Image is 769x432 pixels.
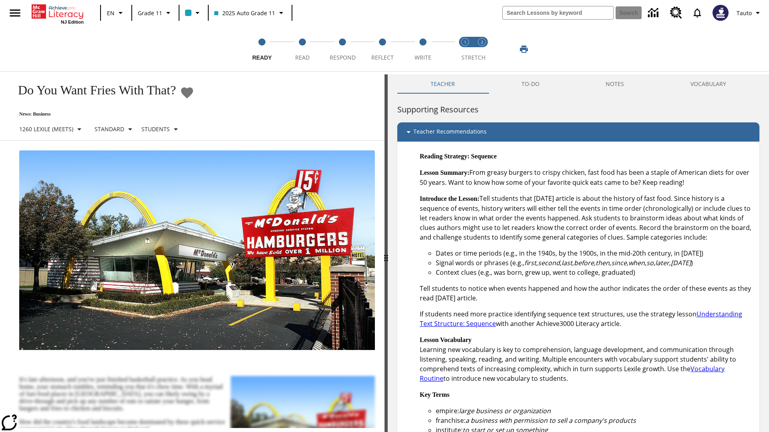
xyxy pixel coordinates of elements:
li: Signal words or phrases (e.g., , , , , , , , , , ) [436,258,753,268]
button: Read step 2 of 5 [279,27,325,71]
p: Standard [95,125,124,133]
span: Ready [252,54,272,61]
p: News: Business [10,111,194,117]
span: STRETCH [461,54,485,61]
span: Read [295,54,310,61]
p: Teacher Recommendations [413,127,487,137]
span: 2025 Auto Grade 11 [214,9,275,17]
button: Class: 2025 Auto Grade 11, Select your class [211,6,289,20]
img: One of the first McDonald's stores, with the iconic red sign and golden arches. [19,150,375,350]
button: Respond step 3 of 5 [319,27,366,71]
strong: Sequence [471,153,497,160]
strong: Lesson Vocabulary [420,336,471,343]
h6: Supporting Resources [397,103,759,116]
li: empire: [436,406,753,416]
button: Grade: Grade 11, Select a grade [135,6,176,20]
a: Resource Center, Will open in new tab [665,2,687,24]
div: Instructional Panel Tabs [397,74,759,94]
button: Language: EN, Select a language [103,6,129,20]
li: Dates or time periods (e.g., in the 1940s, by the 1900s, in the mid-20th century, in [DATE]) [436,248,753,258]
em: later [655,258,669,267]
p: Learning new vocabulary is key to comprehension, language development, and communication through ... [420,335,753,383]
p: 1260 Lexile (Meets) [19,125,73,133]
div: Teacher Recommendations [397,122,759,142]
em: [DATE] [671,258,691,267]
em: last [562,258,572,267]
div: Press Enter or Spacebar and then press right and left arrow keys to move the slider [384,74,388,432]
span: Grade 11 [138,9,162,17]
button: Stretch Read step 1 of 2 [453,27,477,71]
button: Scaffolds, Standard [91,122,138,136]
em: then [596,258,610,267]
p: From greasy burgers to crispy chicken, fast food has been a staple of American diets for over 50 ... [420,168,753,187]
div: Home [32,3,84,24]
em: so [646,258,654,267]
em: when [628,258,645,267]
button: TO-DO [488,74,573,94]
a: Data Center [643,2,665,24]
em: a business with permission to sell a company's products [465,416,636,425]
button: Ready step 1 of 5 [239,27,285,71]
span: EN [107,9,115,17]
text: 1 [464,40,466,45]
button: Profile/Settings [733,6,766,20]
button: VOCABULARY [657,74,759,94]
em: first [524,258,536,267]
button: Open side menu [3,1,27,25]
strong: Introduce the Lesson: [420,195,479,202]
button: Stretch Respond step 2 of 2 [470,27,493,71]
span: Tauto [737,9,752,17]
span: Reflect [371,54,394,61]
button: Write step 5 of 5 [400,27,446,71]
p: Tell students that [DATE] article is about the history of fast food. Since history is a sequence ... [420,194,753,242]
input: search field [503,6,613,19]
button: Reflect step 4 of 5 [359,27,406,71]
button: Select a new avatar [708,2,733,23]
a: Notifications [687,2,708,23]
p: If students need more practice identifying sequence text structures, use the strategy lesson with... [420,309,753,328]
p: Students [141,125,170,133]
span: Respond [330,54,356,61]
button: Select Student [138,122,184,136]
button: NOTES [573,74,658,94]
img: Avatar [713,5,729,21]
span: Write [415,54,431,61]
em: large business or organization [459,406,551,415]
button: Print [511,42,537,56]
button: Teacher [397,74,488,94]
em: since [611,258,627,267]
em: before [574,258,594,267]
h1: Do You Want Fries With That? [10,83,176,98]
p: Tell students to notice when events happened and how the author indicates the order of these even... [420,284,753,303]
strong: Reading Strategy: [420,153,469,160]
li: franchise: [436,416,753,425]
span: NJ Edition [61,20,84,24]
div: activity [388,74,769,432]
strong: Key Terms [420,391,449,398]
em: second [538,258,560,267]
button: Add to Favorites - Do You Want Fries With That? [180,86,194,100]
li: Context clues (e.g., was born, grew up, went to college, graduated) [436,268,753,277]
button: Select Lexile, 1260 Lexile (Meets) [16,122,87,136]
strong: Lesson Summary: [420,169,469,176]
button: Class color is light blue. Change class color [182,6,205,20]
text: 2 [481,40,483,45]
